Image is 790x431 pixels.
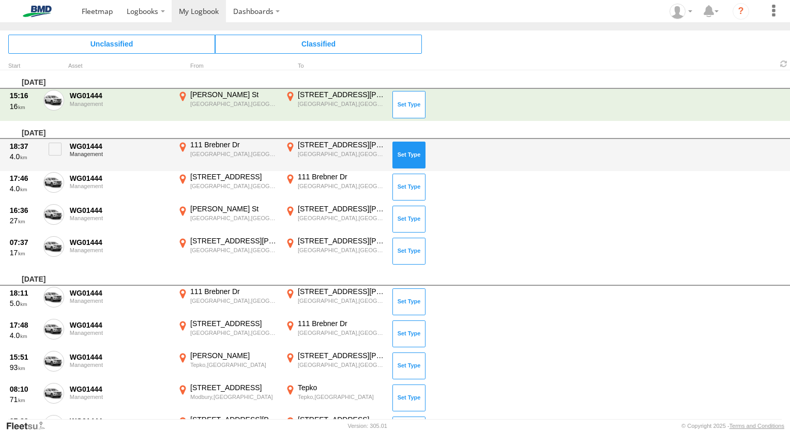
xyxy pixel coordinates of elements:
div: [GEOGRAPHIC_DATA],[GEOGRAPHIC_DATA] [298,182,385,190]
div: 15:16 [10,91,38,100]
div: © Copyright 2025 - [681,423,784,429]
div: [GEOGRAPHIC_DATA],[GEOGRAPHIC_DATA] [190,214,278,222]
div: [STREET_ADDRESS][PERSON_NAME] [298,236,385,245]
label: Click to View Event Location [176,172,279,202]
div: From [176,64,279,69]
div: [STREET_ADDRESS] [190,172,278,181]
div: 4.0 [10,184,38,193]
div: 4.0 [10,331,38,340]
div: WG01444 [70,174,170,183]
div: To [283,64,387,69]
div: [GEOGRAPHIC_DATA],[GEOGRAPHIC_DATA] [190,247,278,254]
button: Click to Set [392,320,426,347]
a: Visit our Website [6,421,53,431]
button: Click to Set [392,174,426,201]
div: [GEOGRAPHIC_DATA],[GEOGRAPHIC_DATA] [190,100,278,107]
label: Click to View Event Location [283,351,387,381]
div: WG01444 [70,91,170,100]
div: WG01444 [70,352,170,362]
div: [STREET_ADDRESS][PERSON_NAME] [298,204,385,213]
div: 16:36 [10,206,38,215]
div: Management [70,298,170,304]
label: Click to View Event Location [176,236,279,266]
label: Click to View Event Location [176,319,279,349]
div: Tepko [298,383,385,392]
button: Click to Set [392,206,426,233]
button: Click to Set [392,288,426,315]
div: 07:37 [10,238,38,247]
label: Click to View Event Location [176,383,279,413]
div: 5.0 [10,299,38,308]
div: [STREET_ADDRESS] [298,415,385,424]
span: Click to view Classified Trips [215,35,422,53]
div: 08:10 [10,384,38,394]
div: 111 Brebner Dr [190,287,278,296]
div: [GEOGRAPHIC_DATA],[GEOGRAPHIC_DATA] [298,361,385,368]
label: Click to View Event Location [176,140,279,170]
div: WG01444 [70,206,170,215]
div: [STREET_ADDRESS][PERSON_NAME] [190,415,278,424]
div: Management [70,151,170,157]
label: Click to View Event Location [283,287,387,317]
div: [PERSON_NAME] St [190,204,278,213]
div: 18:11 [10,288,38,298]
div: [GEOGRAPHIC_DATA],[GEOGRAPHIC_DATA] [298,214,385,222]
div: Management [70,247,170,253]
div: 111 Brebner Dr [190,140,278,149]
div: WG01444 [70,320,170,330]
div: 4.0 [10,152,38,161]
div: Management [70,101,170,107]
label: Click to View Event Location [283,90,387,120]
button: Click to Set [392,352,426,379]
div: Asset [68,64,172,69]
div: 93 [10,363,38,372]
label: Click to View Event Location [283,140,387,170]
div: 16 [10,102,38,111]
div: [GEOGRAPHIC_DATA],[GEOGRAPHIC_DATA] [190,297,278,304]
div: 17 [10,248,38,257]
div: 17:46 [10,174,38,183]
div: Management [70,183,170,189]
div: 111 Brebner Dr [298,319,385,328]
div: [STREET_ADDRESS][PERSON_NAME] [298,351,385,360]
div: [GEOGRAPHIC_DATA],[GEOGRAPHIC_DATA] [190,150,278,158]
div: WG01444 [70,417,170,426]
div: 71 [10,395,38,404]
div: [STREET_ADDRESS][PERSON_NAME] [298,90,385,99]
label: Click to View Event Location [283,383,387,413]
div: WG01444 [70,238,170,247]
div: [GEOGRAPHIC_DATA],[GEOGRAPHIC_DATA] [298,247,385,254]
button: Click to Set [392,384,426,411]
div: 27 [10,216,38,225]
button: Click to Set [392,142,426,168]
span: Refresh [778,59,790,69]
div: [GEOGRAPHIC_DATA],[GEOGRAPHIC_DATA] [298,100,385,107]
div: WG01444 [70,142,170,151]
img: bmd-logo.svg [10,6,64,17]
div: [GEOGRAPHIC_DATA],[GEOGRAPHIC_DATA] [298,297,385,304]
div: [GEOGRAPHIC_DATA],[GEOGRAPHIC_DATA] [298,150,385,158]
div: [PERSON_NAME] St [190,90,278,99]
button: Click to Set [392,91,426,118]
div: 17:48 [10,320,38,330]
label: Click to View Event Location [176,204,279,234]
div: Management [70,394,170,400]
div: [STREET_ADDRESS][PERSON_NAME] [298,140,385,149]
label: Click to View Event Location [283,319,387,349]
div: [PERSON_NAME] [190,351,278,360]
div: [GEOGRAPHIC_DATA],[GEOGRAPHIC_DATA] [190,329,278,336]
a: Terms and Conditions [730,423,784,429]
div: [STREET_ADDRESS][PERSON_NAME] [190,236,278,245]
div: WG01444 [70,384,170,394]
div: [GEOGRAPHIC_DATA],[GEOGRAPHIC_DATA] [298,329,385,336]
div: [STREET_ADDRESS][PERSON_NAME] [298,287,385,296]
i: ? [733,3,749,20]
label: Click to View Event Location [283,204,387,234]
div: Version: 305.01 [348,423,387,429]
div: Seamus Whelan [666,4,696,19]
div: [STREET_ADDRESS] [190,383,278,392]
div: Click to Sort [8,64,39,69]
span: Click to view Unclassified Trips [8,35,215,53]
label: Click to View Event Location [283,236,387,266]
div: 15:51 [10,352,38,362]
